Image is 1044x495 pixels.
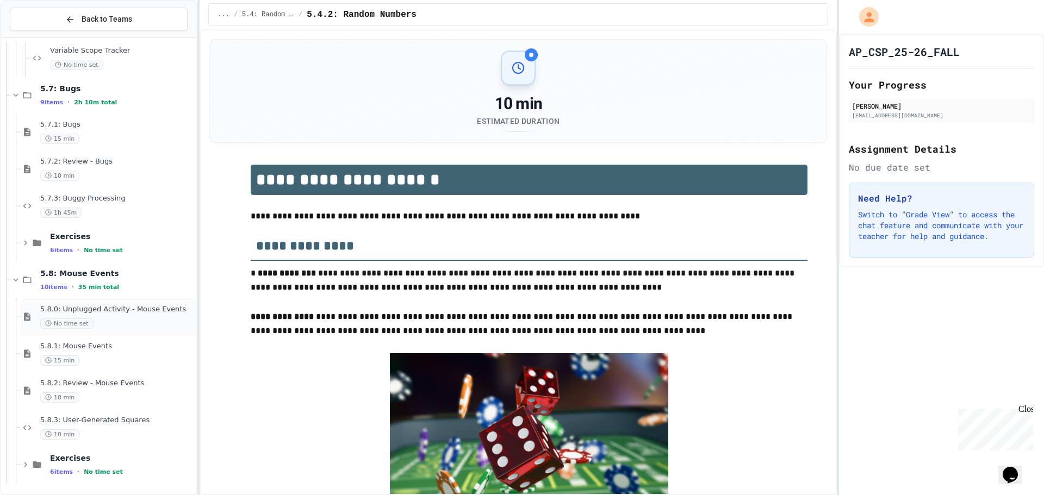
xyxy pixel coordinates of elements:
div: 10 min [477,94,560,114]
div: My Account [848,4,881,29]
span: / [299,10,302,19]
span: 6 items [50,247,73,254]
span: 5.7.1: Bugs [40,120,194,129]
span: • [72,283,74,291]
div: Chat with us now!Close [4,4,75,69]
span: 10 min [40,171,79,181]
span: 15 min [40,134,79,144]
div: [PERSON_NAME] [852,101,1031,111]
span: Variable Scope Tracker [50,46,194,55]
span: 6 items [50,468,73,475]
span: • [77,467,79,476]
iframe: chat widget [954,404,1033,450]
p: Switch to "Grade View" to access the chat feature and communicate with your teacher for help and ... [858,209,1025,242]
span: 10 min [40,392,79,403]
span: Exercises [50,453,194,463]
span: 10 items [40,284,67,291]
h1: AP_CSP_25-26_FALL [849,44,960,59]
div: No due date set [849,161,1034,174]
span: No time set [40,318,94,329]
span: 5.4.2: Random Numbers [307,8,417,21]
div: [EMAIL_ADDRESS][DOMAIN_NAME] [852,111,1031,120]
span: 5.7.2: Review - Bugs [40,157,194,166]
span: 10 min [40,429,79,440]
h2: Assignment Details [849,141,1034,156]
span: • [77,246,79,254]
span: 5.8.0: Unplugged Activity - Mouse Events [40,305,194,314]
span: ... [217,10,229,19]
span: 5.8.1: Mouse Events [40,342,194,351]
span: / [234,10,238,19]
span: 5.7: Bugs [40,84,194,93]
span: 5.8.2: Review - Mouse Events [40,379,194,388]
span: Back to Teams [82,14,132,25]
span: 5.8.3: User-Generated Squares [40,416,194,425]
h3: Need Help? [858,192,1025,205]
span: 5.8: Mouse Events [40,268,194,278]
span: 1h 45m [40,208,82,218]
iframe: chat widget [998,452,1033,484]
span: • [67,98,70,106]
span: No time set [84,247,123,254]
span: No time set [84,468,123,475]
button: Back to Teams [10,8,188,31]
span: No time set [50,60,103,70]
span: 5.7.3: Buggy Processing [40,194,194,203]
span: 15 min [40,355,79,366]
h2: Your Progress [849,77,1034,92]
span: 2h 10m total [74,99,117,106]
span: 5.4: Random Numbers and APIs [242,10,294,19]
span: 35 min total [78,284,119,291]
div: Estimated Duration [477,116,560,127]
span: Exercises [50,231,194,241]
span: 9 items [40,99,63,106]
